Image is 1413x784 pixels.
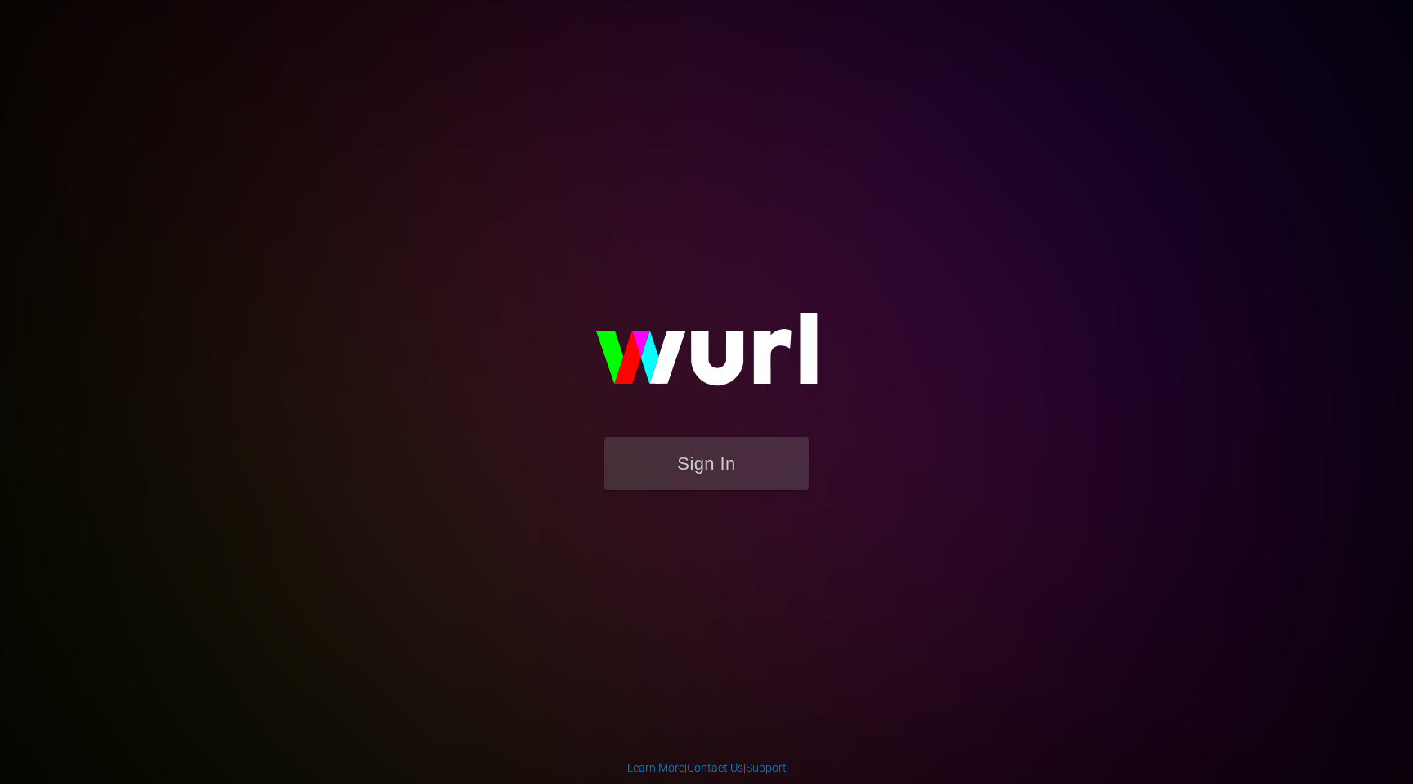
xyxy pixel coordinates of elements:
img: wurl-logo-on-black-223613ac3d8ba8fe6dc639794a292ebdb59501304c7dfd60c99c58986ef67473.svg [543,277,870,436]
a: Support [746,761,787,774]
div: | | [627,759,787,776]
button: Sign In [604,437,809,490]
a: Learn More [627,761,684,774]
a: Contact Us [687,761,743,774]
